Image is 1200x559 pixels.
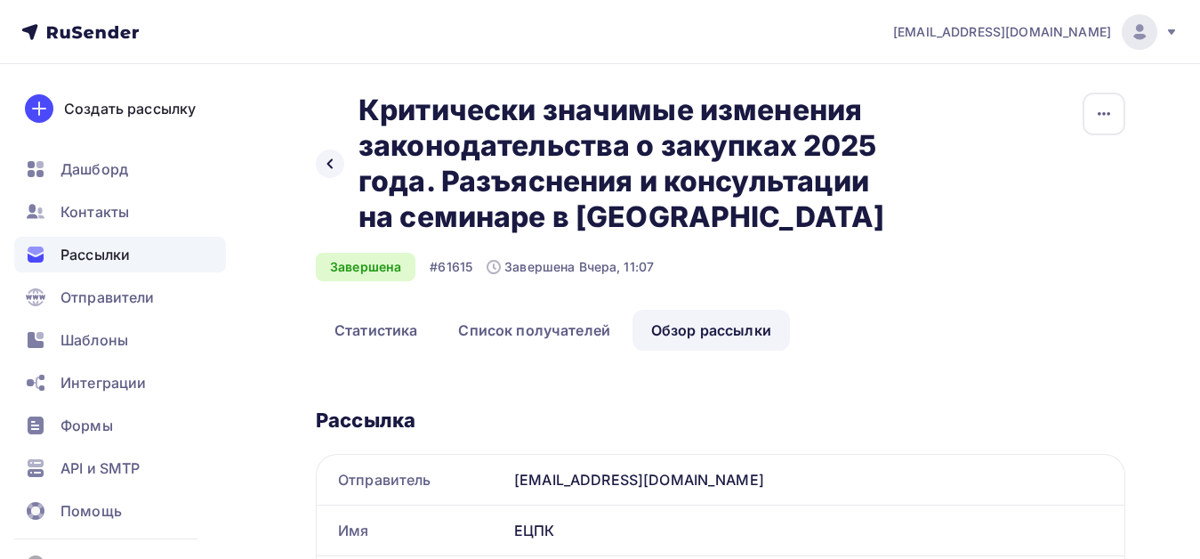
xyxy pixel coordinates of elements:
span: Шаблоны [60,329,128,351]
a: Шаблоны [14,322,226,358]
span: Дашборд [60,158,128,180]
div: Завершена [316,253,415,281]
span: API и SMTP [60,458,140,479]
a: [EMAIL_ADDRESS][DOMAIN_NAME] [893,14,1179,50]
span: Формы [60,415,113,436]
a: Контакты [14,194,226,230]
span: Рассылки [60,244,130,265]
a: Обзор рассылки [632,310,790,351]
span: [EMAIL_ADDRESS][DOMAIN_NAME] [893,23,1111,41]
a: Рассылки [14,237,226,272]
a: Формы [14,408,226,443]
a: Список получателей [439,310,629,351]
div: Имя [317,506,507,555]
div: #61615 [430,258,472,276]
a: Отправители [14,279,226,315]
div: [EMAIL_ADDRESS][DOMAIN_NAME] [507,455,1124,505]
a: Статистика [316,310,436,351]
h2: Критически значимые изменения законодательства о закупках 2025 года. Разъяснения и консультации н... [358,93,896,235]
div: Рассылка [316,408,1125,433]
div: Завершена Вчера, 11:07 [487,258,654,276]
span: Интеграции [60,372,146,393]
span: Помощь [60,500,122,522]
a: Дашборд [14,151,226,187]
div: Создать рассылку [64,98,196,119]
div: ЕЦПК [507,506,1124,555]
span: Отправители [60,287,155,308]
span: Контакты [60,201,129,223]
div: Отправитель [317,455,507,505]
